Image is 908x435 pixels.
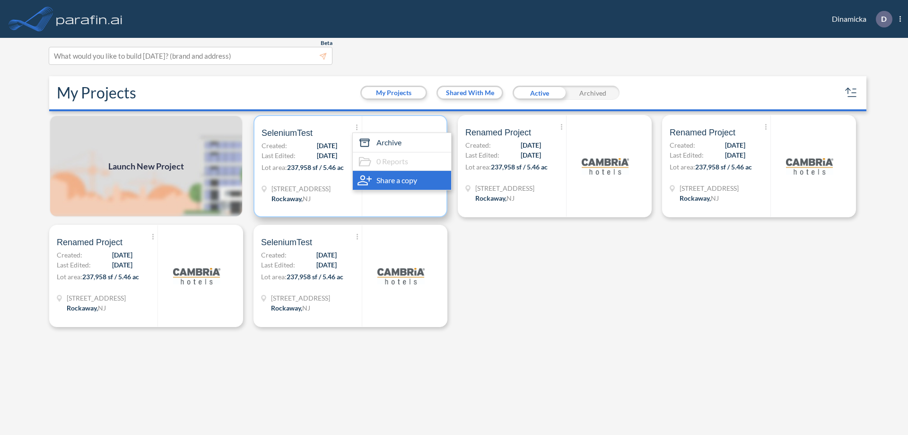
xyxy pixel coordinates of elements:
span: Rockaway , [67,304,98,312]
span: NJ [98,304,106,312]
span: NJ [506,194,515,202]
span: Archive [376,137,402,148]
span: Share a copy [376,175,417,186]
span: 237,958 sf / 5.46 ac [287,273,343,281]
span: 321 Mt Hope Ave [271,184,331,194]
span: Renamed Project [670,127,735,138]
span: Last Edited: [57,260,91,270]
span: Rockaway , [680,194,711,202]
div: Dinamicka [818,11,901,27]
span: [DATE] [725,150,745,160]
span: Renamed Project [57,237,122,248]
button: Shared With Me [438,87,502,98]
span: [DATE] [112,260,132,270]
div: Archived [566,86,620,100]
span: 237,958 sf / 5.46 ac [491,163,548,171]
span: SeleniumTest [262,127,313,139]
span: Renamed Project [465,127,531,138]
span: Last Edited: [261,260,295,270]
span: Lot area: [261,273,287,281]
div: Rockaway, NJ [271,303,310,313]
span: NJ [302,304,310,312]
span: 321 Mt Hope Ave [67,293,126,303]
img: logo [377,252,425,300]
img: logo [582,142,629,190]
span: [DATE] [317,151,337,160]
span: Lot area: [670,163,695,171]
div: Rockaway, NJ [271,194,311,204]
img: add [49,115,243,217]
div: Rockaway, NJ [680,193,719,203]
span: [DATE] [521,150,541,160]
span: 237,958 sf / 5.46 ac [695,163,752,171]
span: SeleniumTest [261,237,312,248]
span: Created: [262,141,287,151]
button: sort [844,85,859,100]
span: [DATE] [316,260,337,270]
span: Launch New Project [108,160,184,173]
div: Active [513,86,566,100]
span: 321 Mt Hope Ave [680,183,739,193]
span: Lot area: [465,163,491,171]
span: [DATE] [725,140,745,150]
h2: My Projects [57,84,136,102]
button: My Projects [362,87,426,98]
span: Last Edited: [262,151,296,160]
img: logo [786,142,833,190]
div: Rockaway, NJ [475,193,515,203]
span: 237,958 sf / 5.46 ac [287,163,344,171]
span: [DATE] [521,140,541,150]
a: Launch New Project [49,115,243,217]
span: [DATE] [112,250,132,260]
span: Created: [670,140,695,150]
span: NJ [711,194,719,202]
span: Beta [321,39,332,47]
img: logo [173,252,220,300]
span: Created: [57,250,82,260]
span: 0 Reports [376,156,408,167]
img: logo [54,9,124,28]
p: D [881,15,887,23]
span: 321 Mt Hope Ave [271,293,330,303]
span: [DATE] [317,141,337,151]
span: Last Edited: [465,150,499,160]
span: 321 Mt Hope Ave [475,183,534,193]
span: Rockaway , [271,195,303,203]
span: Rockaway , [271,304,302,312]
span: Lot area: [262,163,287,171]
span: 237,958 sf / 5.46 ac [82,273,139,281]
span: Rockaway , [475,194,506,202]
span: NJ [303,195,311,203]
span: Last Edited: [670,150,704,160]
span: Created: [465,140,491,150]
span: [DATE] [316,250,337,260]
span: Lot area: [57,273,82,281]
span: Created: [261,250,287,260]
div: Rockaway, NJ [67,303,106,313]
